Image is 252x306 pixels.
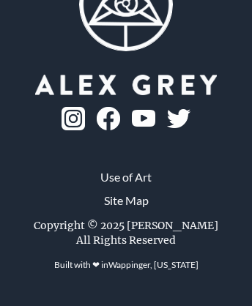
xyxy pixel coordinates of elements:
[76,233,176,247] div: All Rights Reserved
[132,110,155,127] img: youtube-logo.png
[34,218,218,233] div: Copyright © 2025 [PERSON_NAME]
[48,253,204,277] div: Built with ❤ in
[104,192,149,209] a: Site Map
[62,107,85,130] img: ig-logo.png
[100,168,152,186] a: Use of Art
[167,109,190,128] img: twitter-logo.png
[97,107,120,130] img: fb-logo.png
[108,259,199,270] a: Wappinger, [US_STATE]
